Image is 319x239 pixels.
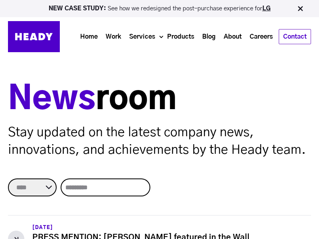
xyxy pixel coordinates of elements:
[8,80,311,119] h1: room
[163,29,198,44] a: Products
[68,29,311,44] div: Navigation Menu
[8,21,60,52] img: Heady_Logo_Web-01 (1)
[32,223,311,232] div: [DATE]
[246,29,277,44] a: Careers
[4,6,315,12] p: See how we redesigned the post-purchase experience for
[125,29,159,44] a: Services
[279,29,311,44] a: Contact
[76,29,102,44] a: Home
[102,29,125,44] a: Work
[8,123,311,159] p: Stay updated on the latest company news, innovations, and achievements by the Heady team.
[8,84,96,116] span: News
[296,5,304,13] img: Close Bar
[198,29,220,44] a: Blog
[220,29,246,44] a: About
[262,6,271,12] a: LG
[49,6,108,12] strong: NEW CASE STUDY:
